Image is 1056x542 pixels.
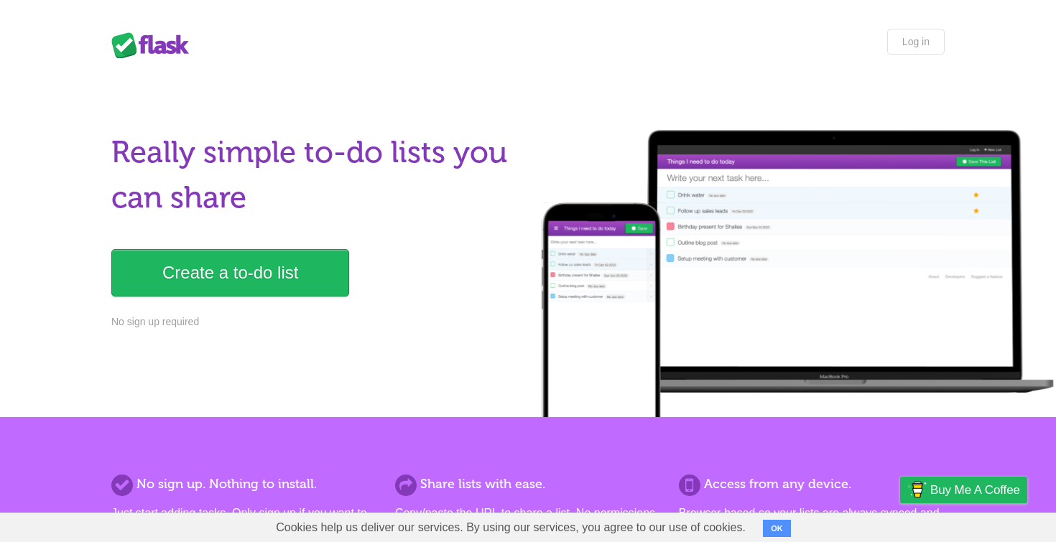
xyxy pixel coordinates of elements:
button: OK [763,520,791,537]
span: Buy me a coffee [930,477,1020,503]
p: No sign up required [111,314,519,330]
h2: Access from any device. [679,475,945,494]
h2: Share lists with ease. [395,475,661,494]
p: Browser based so your lists are always synced and you can access them from anywhere. [679,505,945,539]
div: Flask Lists [111,32,198,58]
a: Log in [887,29,945,55]
p: Copy/paste the URL to share a list. No permissions. No formal invites. It's that simple. [395,505,661,539]
span: Cookies help us deliver our services. By using our services, you agree to our use of cookies. [261,513,760,542]
img: Buy me a coffee [907,477,927,502]
p: Just start adding tasks. Only sign up if you want to save more than one list. [111,505,377,539]
a: Buy me a coffee [900,477,1027,503]
a: Create a to-do list [111,249,349,296]
h1: Really simple to-do lists you can share [111,130,519,220]
h2: No sign up. Nothing to install. [111,475,377,494]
